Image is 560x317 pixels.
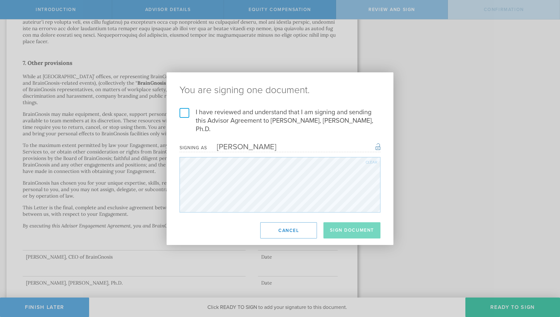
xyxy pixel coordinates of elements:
iframe: Chat Widget [528,266,560,298]
button: Sign Document [323,222,380,238]
ng-pluralize: You are signing one document. [180,85,380,95]
button: Cancel [260,222,317,238]
label: I have reviewed and understand that I am signing and sending this Advisor Agreement to [PERSON_NA... [180,108,380,133]
div: Signing as [180,145,207,151]
div: [PERSON_NAME] [207,142,276,152]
